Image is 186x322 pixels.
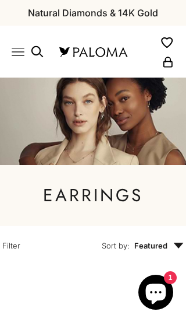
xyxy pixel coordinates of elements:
nav: Primary navigation [12,45,45,59]
span: Featured [134,240,184,251]
inbox-online-store-chat: Shopify online store chat [135,275,177,313]
button: Sort by: Featured [93,226,184,258]
p: Natural Diamonds & 14K Gold [28,5,158,20]
nav: Secondary navigation [141,35,175,68]
button: Filter [2,226,93,258]
span: Sort by: [102,240,130,251]
h1: Earrings [43,184,143,207]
